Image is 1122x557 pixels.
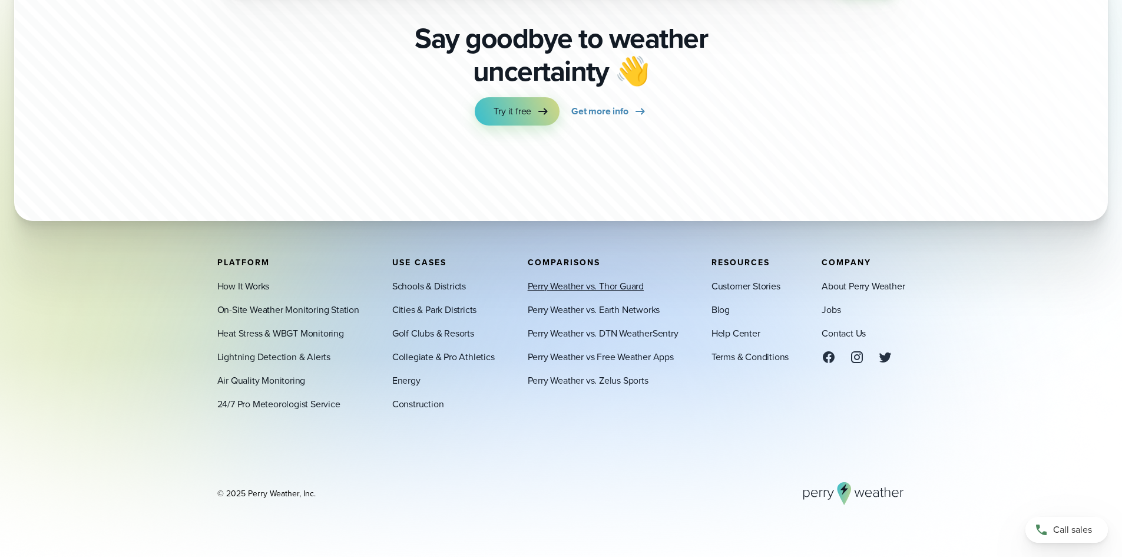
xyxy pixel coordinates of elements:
[528,350,674,364] a: Perry Weather vs Free Weather Apps
[392,302,476,317] a: Cities & Park Districts
[392,279,466,293] a: Schools & Districts
[392,350,495,364] a: Collegiate & Pro Athletics
[217,302,359,317] a: On-Site Weather Monitoring Station
[822,326,866,340] a: Contact Us
[822,256,871,268] span: Company
[528,256,600,268] span: Comparisons
[1053,523,1092,537] span: Call sales
[528,326,679,340] a: Perry Weather vs. DTN WeatherSentry
[711,326,760,340] a: Help Center
[1025,517,1108,543] a: Call sales
[528,302,660,317] a: Perry Weather vs. Earth Networks
[711,279,780,293] a: Customer Stories
[392,256,446,268] span: Use Cases
[528,373,648,387] a: Perry Weather vs. Zelus Sports
[392,373,421,387] a: Energy
[217,350,330,364] a: Lightning Detection & Alerts
[711,302,730,317] a: Blog
[392,326,474,340] a: Golf Clubs & Resorts
[217,326,344,340] a: Heat Stress & WBGT Monitoring
[494,104,531,118] span: Try it free
[571,97,647,126] a: Get more info
[217,279,270,293] a: How It Works
[411,22,712,88] p: Say goodbye to weather uncertainty 👋
[475,97,560,126] a: Try it free
[528,279,644,293] a: Perry Weather vs. Thor Guard
[711,350,789,364] a: Terms & Conditions
[217,373,306,387] a: Air Quality Monitoring
[217,397,340,411] a: 24/7 Pro Meteorologist Service
[571,104,628,118] span: Get more info
[711,256,770,268] span: Resources
[217,256,270,268] span: Platform
[392,397,444,411] a: Construction
[217,487,316,499] div: © 2025 Perry Weather, Inc.
[822,279,905,293] a: About Perry Weather
[822,302,840,317] a: Jobs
